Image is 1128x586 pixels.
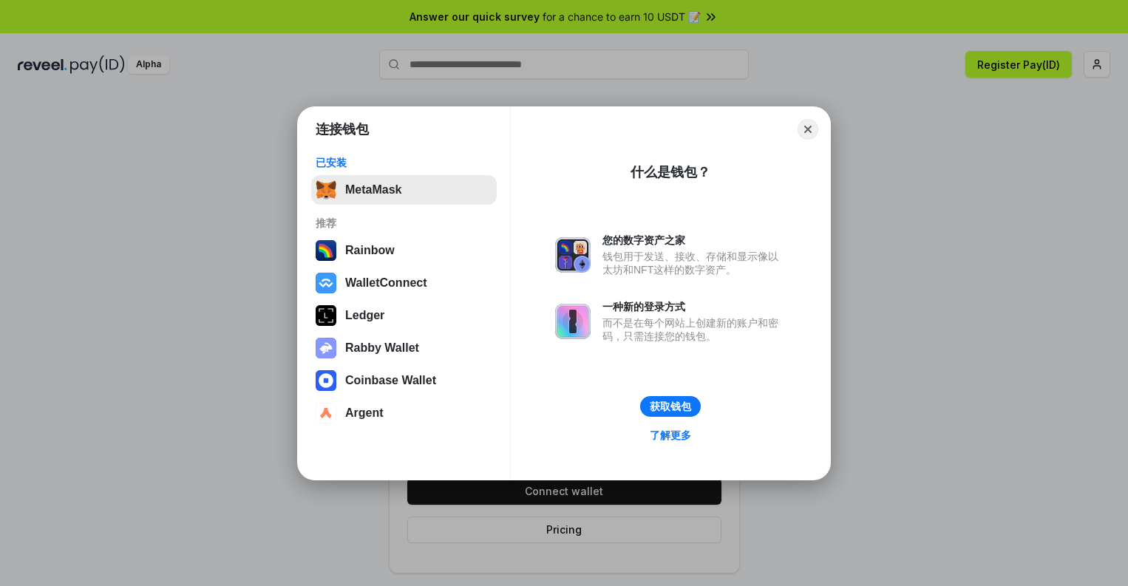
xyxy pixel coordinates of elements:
div: 了解更多 [650,429,691,442]
img: svg+xml,%3Csvg%20xmlns%3D%22http%3A%2F%2Fwww.w3.org%2F2000%2Fsvg%22%20width%3D%2228%22%20height%3... [316,305,336,326]
button: MetaMask [311,175,497,205]
button: WalletConnect [311,268,497,298]
img: svg+xml,%3Csvg%20xmlns%3D%22http%3A%2F%2Fwww.w3.org%2F2000%2Fsvg%22%20fill%3D%22none%22%20viewBox... [555,237,591,273]
button: Close [798,119,818,140]
button: 获取钱包 [640,396,701,417]
img: svg+xml,%3Csvg%20fill%3D%22none%22%20height%3D%2233%22%20viewBox%3D%220%200%2035%2033%22%20width%... [316,180,336,200]
button: Ledger [311,301,497,330]
div: WalletConnect [345,276,427,290]
div: 推荐 [316,217,492,230]
div: MetaMask [345,183,401,197]
a: 了解更多 [641,426,700,445]
button: Rainbow [311,236,497,265]
div: Ledger [345,309,384,322]
img: svg+xml,%3Csvg%20xmlns%3D%22http%3A%2F%2Fwww.w3.org%2F2000%2Fsvg%22%20fill%3D%22none%22%20viewBox... [316,338,336,358]
img: svg+xml,%3Csvg%20width%3D%22120%22%20height%3D%22120%22%20viewBox%3D%220%200%20120%20120%22%20fil... [316,240,336,261]
div: Argent [345,406,384,420]
div: 什么是钱包？ [631,163,710,181]
div: 获取钱包 [650,400,691,413]
button: Rabby Wallet [311,333,497,363]
div: Rainbow [345,244,395,257]
img: svg+xml,%3Csvg%20width%3D%2228%22%20height%3D%2228%22%20viewBox%3D%220%200%2028%2028%22%20fill%3D... [316,403,336,423]
button: Coinbase Wallet [311,366,497,395]
img: svg+xml,%3Csvg%20width%3D%2228%22%20height%3D%2228%22%20viewBox%3D%220%200%2028%2028%22%20fill%3D... [316,273,336,293]
img: svg+xml,%3Csvg%20width%3D%2228%22%20height%3D%2228%22%20viewBox%3D%220%200%2028%2028%22%20fill%3D... [316,370,336,391]
div: 已安装 [316,156,492,169]
img: svg+xml,%3Csvg%20xmlns%3D%22http%3A%2F%2Fwww.w3.org%2F2000%2Fsvg%22%20fill%3D%22none%22%20viewBox... [555,304,591,339]
div: 一种新的登录方式 [602,300,786,313]
div: 您的数字资产之家 [602,234,786,247]
div: 而不是在每个网站上创建新的账户和密码，只需连接您的钱包。 [602,316,786,343]
div: 钱包用于发送、接收、存储和显示像以太坊和NFT这样的数字资产。 [602,250,786,276]
div: Rabby Wallet [345,341,419,355]
h1: 连接钱包 [316,120,369,138]
div: Coinbase Wallet [345,374,436,387]
button: Argent [311,398,497,428]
